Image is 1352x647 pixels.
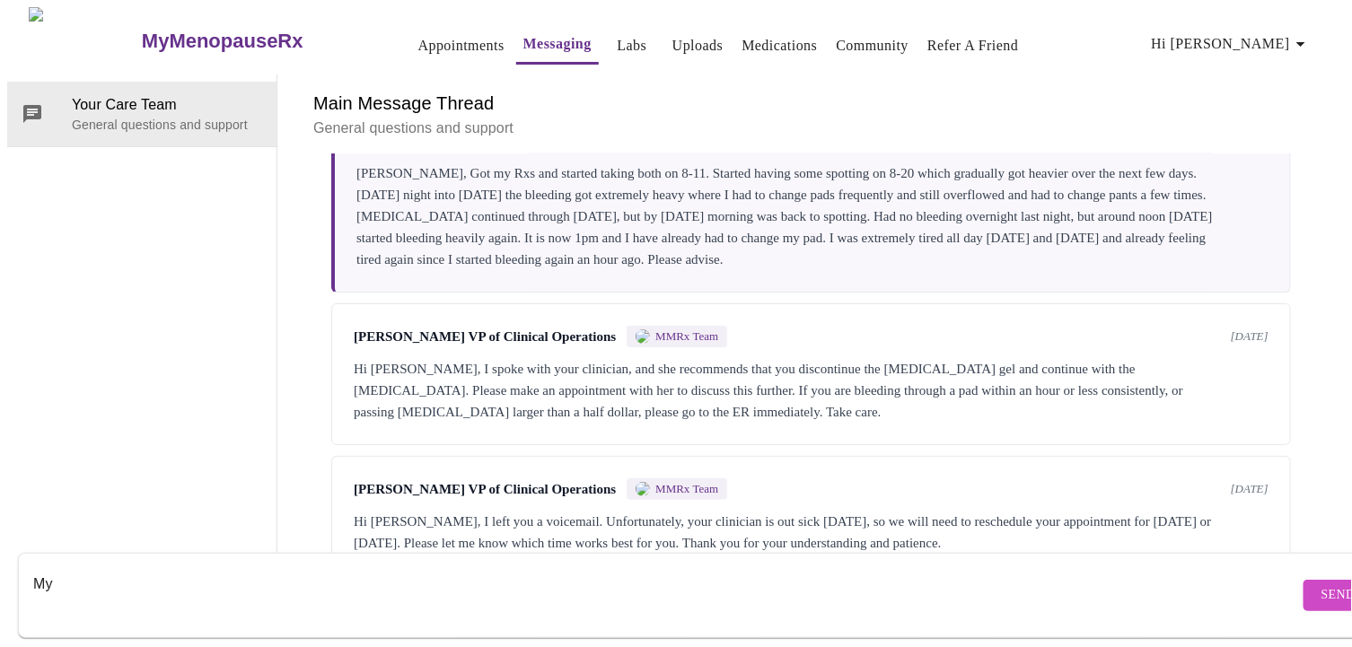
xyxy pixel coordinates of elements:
[523,31,592,57] a: Messaging
[655,482,718,496] span: MMRx Team
[636,329,650,344] img: MMRX
[830,28,917,64] button: Community
[1145,26,1319,62] button: Hi [PERSON_NAME]
[516,26,599,65] button: Messaging
[1231,329,1269,344] span: [DATE]
[313,89,1309,118] h6: Main Message Thread
[1152,31,1312,57] span: Hi [PERSON_NAME]
[356,162,1269,270] div: [PERSON_NAME], Got my Rxs and started taking both on 8-11. Started having some spotting on 8-20 w...
[33,566,1299,624] textarea: Send a message about your appointment
[7,82,277,146] div: Your Care TeamGeneral questions and support
[354,329,616,345] span: [PERSON_NAME] VP of Clinical Operations
[142,30,303,53] h3: MyMenopauseRx
[72,116,262,134] p: General questions and support
[920,28,1026,64] button: Refer a Friend
[411,28,512,64] button: Appointments
[672,33,724,58] a: Uploads
[1231,482,1269,496] span: [DATE]
[617,33,646,58] a: Labs
[665,28,731,64] button: Uploads
[603,28,661,64] button: Labs
[313,118,1309,139] p: General questions and support
[354,482,616,497] span: [PERSON_NAME] VP of Clinical Operations
[636,482,650,496] img: MMRX
[927,33,1019,58] a: Refer a Friend
[139,10,374,73] a: MyMenopauseRx
[72,94,262,116] span: Your Care Team
[418,33,505,58] a: Appointments
[354,358,1269,423] div: Hi [PERSON_NAME], I spoke with your clinician, and she recommends that you discontinue the [MEDIC...
[837,33,909,58] a: Community
[734,28,824,64] button: Medications
[29,7,139,74] img: MyMenopauseRx Logo
[354,511,1269,554] div: Hi [PERSON_NAME], I left you a voicemail. Unfortunately, your clinician is out sick [DATE], so we...
[742,33,817,58] a: Medications
[655,329,718,344] span: MMRx Team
